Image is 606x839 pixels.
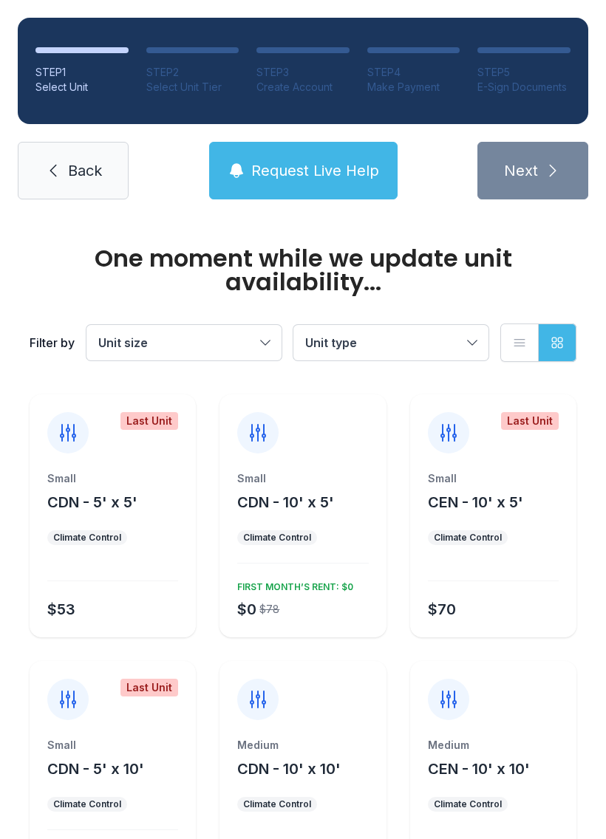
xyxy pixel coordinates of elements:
div: Climate Control [434,532,502,544]
div: Filter by [30,334,75,352]
div: One moment while we update unit availability... [30,247,576,294]
button: CDN - 5' x 10' [47,758,144,779]
div: Climate Control [243,798,311,810]
div: Climate Control [243,532,311,544]
div: Last Unit [120,679,178,696]
span: Next [504,160,538,181]
span: CDN - 10' x 10' [237,760,341,778]
span: Unit type [305,335,357,350]
div: Small [237,471,368,486]
div: STEP 4 [367,65,460,80]
span: CEN - 10' x 10' [428,760,530,778]
div: Last Unit [501,412,559,430]
div: Climate Control [53,798,121,810]
div: Small [428,471,559,486]
div: FIRST MONTH’S RENT: $0 [231,575,353,593]
div: Medium [428,738,559,753]
div: $0 [237,599,256,620]
button: CDN - 10' x 10' [237,758,341,779]
button: CDN - 10' x 5' [237,492,334,513]
div: STEP 2 [146,65,239,80]
span: CDN - 5' x 10' [47,760,144,778]
span: CDN - 10' x 5' [237,493,334,511]
div: Select Unit [35,80,129,95]
button: Unit type [293,325,488,360]
span: Request Live Help [251,160,379,181]
div: STEP 1 [35,65,129,80]
div: Make Payment [367,80,460,95]
div: Create Account [256,80,350,95]
div: STEP 3 [256,65,350,80]
button: CDN - 5' x 5' [47,492,137,513]
div: $78 [259,602,279,617]
div: STEP 5 [477,65,571,80]
button: Unit size [86,325,282,360]
div: Climate Control [53,532,121,544]
span: CDN - 5' x 5' [47,493,137,511]
button: CEN - 10' x 5' [428,492,523,513]
div: Select Unit Tier [146,80,239,95]
span: Unit size [98,335,148,350]
div: $53 [47,599,75,620]
div: $70 [428,599,456,620]
div: Small [47,471,178,486]
div: Last Unit [120,412,178,430]
div: Medium [237,738,368,753]
span: CEN - 10' x 5' [428,493,523,511]
div: Small [47,738,178,753]
div: E-Sign Documents [477,80,571,95]
button: CEN - 10' x 10' [428,758,530,779]
div: Climate Control [434,798,502,810]
span: Back [68,160,102,181]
